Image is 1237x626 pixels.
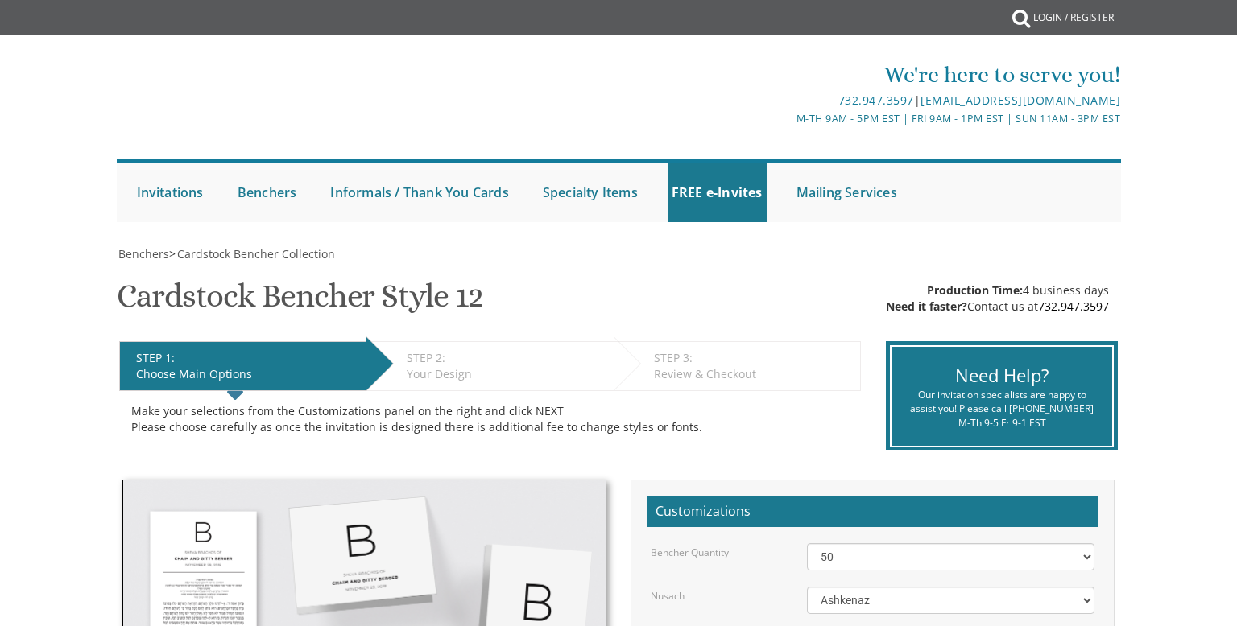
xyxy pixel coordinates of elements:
a: Benchers [234,163,301,222]
a: Benchers [117,246,169,262]
span: Cardstock Bencher Collection [177,246,335,262]
span: Need it faster? [886,299,967,314]
span: Production Time: [927,282,1023,298]
h2: Customizations [647,496,1098,527]
div: Choose Main Options [136,366,358,382]
div: | [452,91,1120,110]
div: Your Design [407,366,606,382]
a: 732.947.3597 [1038,299,1109,314]
span: > [169,246,335,262]
div: Review & Checkout [654,366,852,382]
label: Nusach [651,589,685,603]
span: Benchers [118,246,169,262]
div: Need Help? [904,363,1099,388]
h1: Cardstock Bencher Style 12 [117,278,483,326]
a: 732.947.3597 [838,93,914,108]
div: Make your selections from the Customizations panel on the right and click NEXT Please choose care... [131,403,849,435]
a: Informals / Thank You Cards [326,163,512,222]
div: M-Th 9am - 5pm EST | Fri 9am - 1pm EST | Sun 11am - 3pm EST [452,110,1120,127]
div: 4 business days Contact us at [886,282,1109,315]
a: [EMAIL_ADDRESS][DOMAIN_NAME] [921,93,1120,108]
div: Our invitation specialists are happy to assist you! Please call [PHONE_NUMBER] M-Th 9-5 Fr 9-1 EST [904,388,1099,429]
label: Bencher Quantity [651,546,729,559]
div: STEP 2: [407,350,606,366]
div: STEP 1: [136,350,358,366]
a: Invitations [133,163,208,222]
div: STEP 3: [654,350,852,366]
a: Cardstock Bencher Collection [176,246,335,262]
a: Specialty Items [539,163,642,222]
a: Mailing Services [792,163,901,222]
div: We're here to serve you! [452,59,1120,91]
a: FREE e-Invites [668,163,767,222]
